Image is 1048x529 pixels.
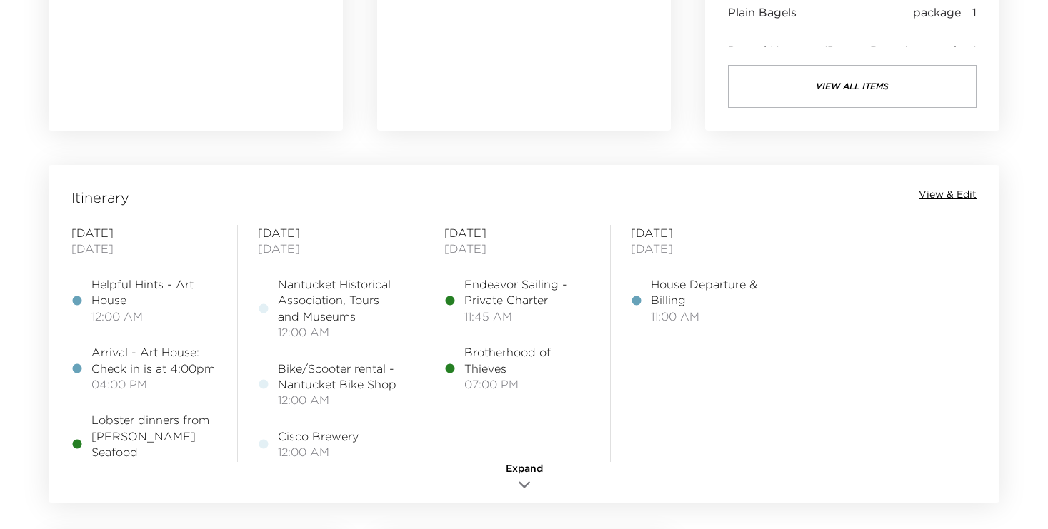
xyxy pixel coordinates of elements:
span: Cisco Brewery [278,428,359,444]
span: 12:00 AM [278,444,359,460]
span: 06:30 PM [91,460,217,476]
span: Arrival - Art House: Check in is at 4:00pm [91,344,217,376]
span: Itinerary [71,188,129,208]
button: Expand [489,462,560,495]
span: Brotherhood of Thieves [464,344,590,376]
span: Plain Bagels [728,4,797,20]
span: Expand [506,462,543,476]
span: Lobster dinners from [PERSON_NAME] Seafood [91,412,217,460]
span: 07:00 PM [464,376,590,392]
span: [DATE] [258,225,404,241]
button: View & Edit [919,188,977,202]
span: Bike/Scooter rental - Nantucket Bike Shop [278,361,404,393]
span: Endeavor Sailing - Private Charter [464,276,590,308]
span: [DATE] [258,241,404,256]
span: [DATE] [71,241,217,256]
span: 12:00 AM [278,392,404,408]
span: 12:00 AM [91,308,217,324]
span: [DATE] [631,241,777,256]
span: Helpful Hints - Art House [91,276,217,308]
span: 11:00 AM [651,308,777,324]
span: Nantucket Historical Association, Tours and Museums [278,276,404,324]
span: 04:00 PM [91,376,217,392]
span: [DATE] [444,225,590,241]
span: 12:00 AM [278,324,404,340]
span: 11:45 AM [464,308,590,324]
button: view all items [728,65,977,108]
span: package [913,4,961,20]
span: 1 [972,43,977,59]
span: 1 [972,4,977,20]
span: [DATE] [631,225,777,241]
span: [DATE] [71,225,217,241]
span: Pretzel Nuggets (Peanut Butter) [728,43,910,59]
span: House Departure & Billing [651,276,777,308]
span: each [934,43,961,59]
span: [DATE] [444,241,590,256]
